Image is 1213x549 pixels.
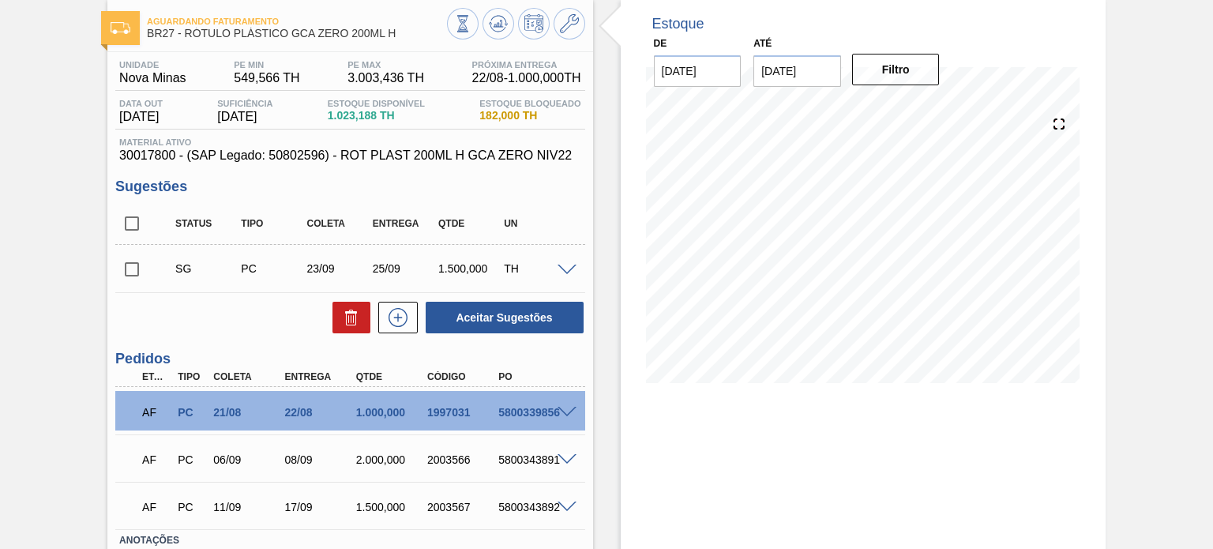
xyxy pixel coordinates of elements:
[234,60,299,70] span: PE MIN
[325,302,370,333] div: Excluir Sugestões
[209,406,287,419] div: 21/08/2025
[147,17,446,26] span: Aguardando Faturamento
[654,38,667,49] label: De
[352,371,430,382] div: Qtde
[281,406,359,419] div: 22/08/2025
[237,262,309,275] div: Pedido de Compra
[281,453,359,466] div: 08/09/2025
[352,406,430,419] div: 1.000,000
[119,110,163,124] span: [DATE]
[494,371,573,382] div: PO
[369,218,441,229] div: Entrega
[147,28,446,39] span: BR27 - RÓTULO PLÁSTICO GCA ZERO 200ML H
[234,71,299,85] span: 549,566 TH
[494,453,573,466] div: 5800343891
[138,371,174,382] div: Etapa
[370,302,418,333] div: Nova sugestão
[209,371,287,382] div: Coleta
[142,501,170,513] p: AF
[119,99,163,108] span: Data out
[281,371,359,382] div: Entrega
[174,371,209,382] div: Tipo
[369,262,441,275] div: 25/09/2025
[652,16,704,32] div: Estoque
[518,8,550,39] button: Programar Estoque
[479,99,580,108] span: Estoque Bloqueado
[423,371,501,382] div: Código
[472,71,581,85] span: 22/08 - 1.000,000 TH
[447,8,479,39] button: Visão Geral dos Estoques
[434,218,506,229] div: Qtde
[472,60,581,70] span: Próxima Entrega
[483,8,514,39] button: Atualizar Gráfico
[500,262,572,275] div: TH
[217,99,272,108] span: Suficiência
[479,110,580,122] span: 182,000 TH
[119,60,186,70] span: Unidade
[347,71,424,85] span: 3.003,436 TH
[328,99,425,108] span: Estoque Disponível
[174,406,209,419] div: Pedido de Compra
[115,179,584,195] h3: Sugestões
[111,22,130,34] img: Ícone
[174,501,209,513] div: Pedido de Compra
[654,55,742,87] input: dd/mm/yyyy
[119,71,186,85] span: Nova Minas
[494,406,573,419] div: 5800339856
[352,453,430,466] div: 2.000,000
[209,501,287,513] div: 11/09/2025
[171,262,243,275] div: Sugestão Criada
[347,60,424,70] span: PE MAX
[423,406,501,419] div: 1997031
[138,442,174,477] div: Aguardando Faturamento
[434,262,506,275] div: 1.500,000
[119,149,580,163] span: 30017800 - (SAP Legado: 50802596) - ROT PLAST 200ML H GCA ZERO NIV22
[423,453,501,466] div: 2003566
[328,110,425,122] span: 1.023,188 TH
[303,262,375,275] div: 23/09/2025
[138,395,174,430] div: Aguardando Faturamento
[138,490,174,525] div: Aguardando Faturamento
[281,501,359,513] div: 17/09/2025
[426,302,584,333] button: Aceitar Sugestões
[753,55,841,87] input: dd/mm/yyyy
[237,218,309,229] div: Tipo
[119,137,580,147] span: Material ativo
[209,453,287,466] div: 06/09/2025
[494,501,573,513] div: 5800343892
[352,501,430,513] div: 1.500,000
[500,218,572,229] div: UN
[174,453,209,466] div: Pedido de Compra
[303,218,375,229] div: Coleta
[753,38,772,49] label: Até
[554,8,585,39] button: Ir ao Master Data / Geral
[418,300,585,335] div: Aceitar Sugestões
[115,351,584,367] h3: Pedidos
[142,406,170,419] p: AF
[852,54,940,85] button: Filtro
[423,501,501,513] div: 2003567
[171,218,243,229] div: Status
[217,110,272,124] span: [DATE]
[142,453,170,466] p: AF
